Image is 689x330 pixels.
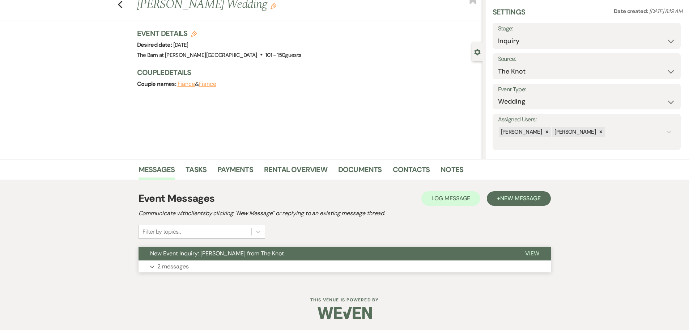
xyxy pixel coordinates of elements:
div: [PERSON_NAME] [552,127,597,137]
button: View [514,247,551,260]
label: Stage: [498,24,675,34]
button: 2 messages [139,260,551,273]
img: Weven Logo [318,300,372,326]
div: Filter by topics... [143,227,181,236]
button: Fiance [199,81,216,87]
label: Event Type: [498,84,675,95]
span: Log Message [431,195,470,202]
a: Tasks [186,164,207,180]
h3: Event Details [137,28,302,38]
button: Log Message [421,191,480,206]
button: Edit [271,3,276,9]
span: [DATE] 8:19 AM [649,8,682,15]
button: +New Message [487,191,550,206]
span: Desired date: [137,41,173,49]
span: Date created: [614,8,649,15]
span: 101 - 150 guests [265,51,301,59]
a: Documents [338,164,382,180]
button: Close lead details [474,48,481,55]
label: Assigned Users: [498,114,675,125]
a: Payments [217,164,253,180]
h2: Communicate with clients by clicking "New Message" or replying to an existing message thread. [139,209,551,218]
label: Source: [498,54,675,64]
span: New Event Inquiry: [PERSON_NAME] from The Knot [150,250,284,257]
h3: Couple Details [137,67,475,78]
span: New Message [500,195,540,202]
a: Rental Overview [264,164,327,180]
span: [DATE] [173,41,188,49]
p: 2 messages [157,262,189,271]
button: New Event Inquiry: [PERSON_NAME] from The Knot [139,247,514,260]
span: View [525,250,539,257]
span: The Barn at [PERSON_NAME][GEOGRAPHIC_DATA] [137,51,257,59]
div: [PERSON_NAME] [499,127,543,137]
span: & [178,80,216,88]
h3: Settings [493,7,526,23]
a: Contacts [393,164,430,180]
span: Couple names: [137,80,178,88]
button: Fiance [178,81,195,87]
a: Messages [139,164,175,180]
h1: Event Messages [139,191,215,206]
a: Notes [441,164,463,180]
